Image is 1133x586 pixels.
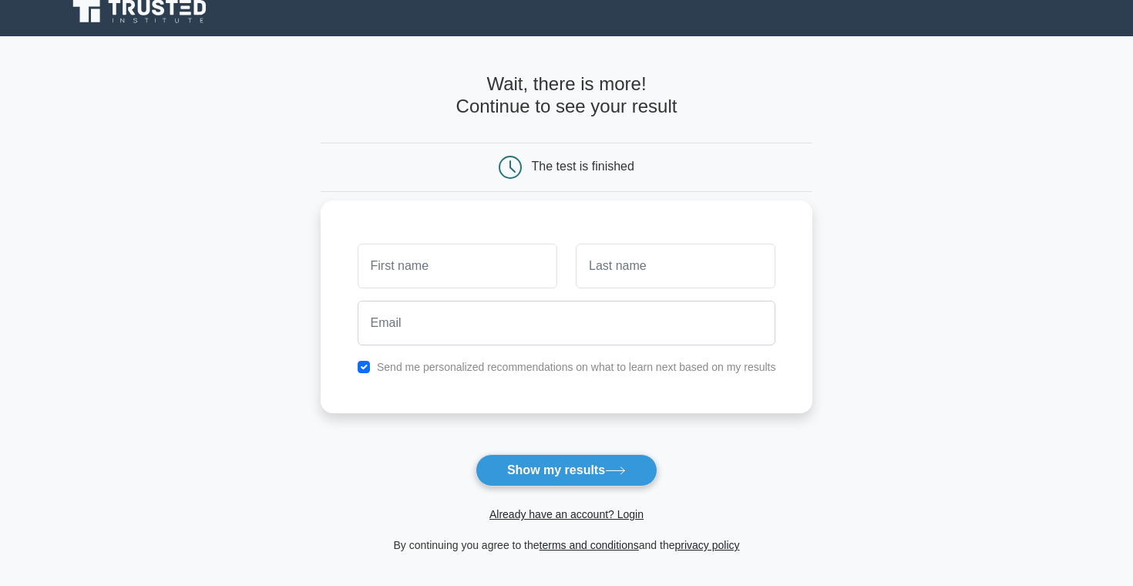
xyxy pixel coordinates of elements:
[489,508,644,520] a: Already have an account? Login
[358,301,776,345] input: Email
[476,454,657,487] button: Show my results
[321,73,813,118] h4: Wait, there is more! Continue to see your result
[540,539,639,551] a: terms and conditions
[377,361,776,373] label: Send me personalized recommendations on what to learn next based on my results
[532,160,634,173] div: The test is finished
[311,536,822,554] div: By continuing you agree to the and the
[576,244,775,288] input: Last name
[675,539,740,551] a: privacy policy
[358,244,557,288] input: First name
